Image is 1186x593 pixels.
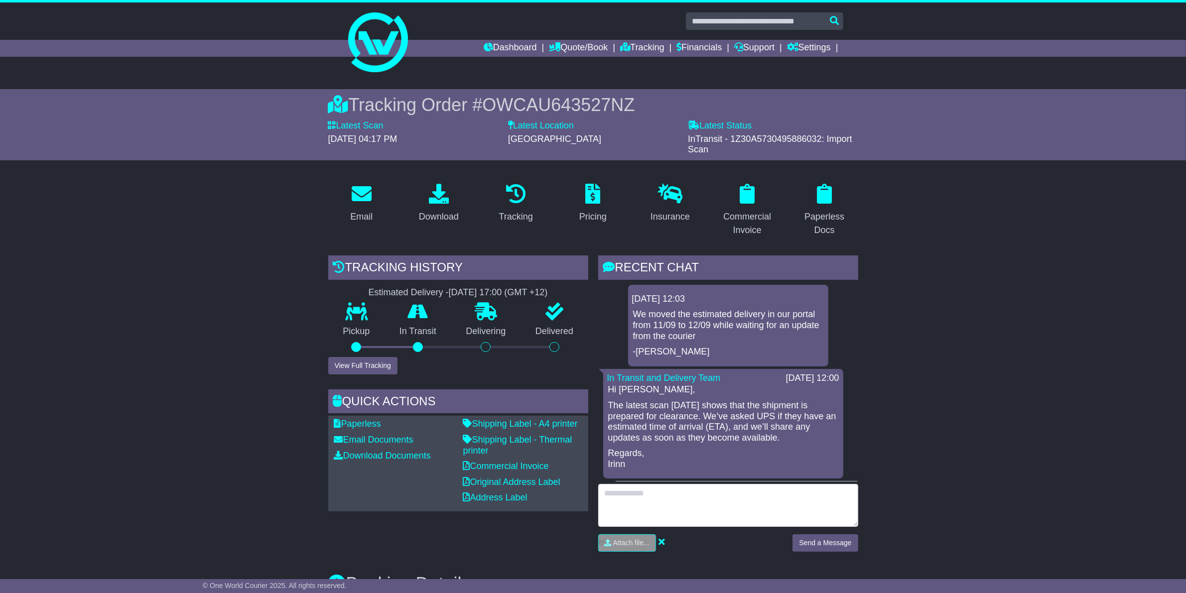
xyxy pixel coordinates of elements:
a: Commercial Invoice [463,461,549,471]
label: Latest Scan [328,120,384,131]
p: Pickup [328,326,385,337]
label: Latest Location [508,120,574,131]
label: Latest Status [688,120,752,131]
a: In Transit and Delivery Team [607,373,721,383]
p: -[PERSON_NAME] [633,347,823,357]
div: Estimated Delivery - [328,287,588,298]
div: [DATE] 17:00 (GMT +12) [449,287,548,298]
p: Delivering [451,326,521,337]
a: Download Documents [334,451,431,461]
a: Settings [787,40,831,57]
div: [DATE] 12:03 [632,294,824,305]
p: We moved the estimated delivery in our portal from 11/09 to 12/09 while waiting for an update fro... [633,309,823,342]
a: Quote/Book [549,40,608,57]
a: Download [412,180,465,227]
div: Download [419,210,459,224]
div: Email [350,210,373,224]
span: OWCAU643527NZ [482,95,635,115]
p: In Transit [385,326,451,337]
div: Tracking history [328,255,588,282]
div: Tracking [499,210,532,224]
a: Dashboard [484,40,537,57]
a: Paperless [334,419,381,429]
span: InTransit - 1Z30A5730495886032: Import Scan [688,134,852,155]
a: Tracking [620,40,664,57]
a: Email Documents [334,435,413,445]
a: Support [734,40,775,57]
button: Send a Message [792,534,858,552]
p: Regards, Irinn [608,448,838,470]
a: Address Label [463,492,527,502]
span: [GEOGRAPHIC_DATA] [508,134,601,144]
div: Insurance [651,210,690,224]
div: Pricing [579,210,607,224]
a: Insurance [644,180,696,227]
a: Email [344,180,379,227]
a: Paperless Docs [791,180,858,240]
div: Commercial Invoice [720,210,775,237]
div: Quick Actions [328,389,588,416]
a: Commercial Invoice [714,180,781,240]
div: [DATE] 12:00 [786,373,839,384]
span: [DATE] 04:17 PM [328,134,397,144]
a: Shipping Label - Thermal printer [463,435,572,456]
span: © One World Courier 2025. All rights reserved. [203,582,347,590]
div: RECENT CHAT [598,255,858,282]
a: Original Address Label [463,477,560,487]
a: Shipping Label - A4 printer [463,419,578,429]
div: Paperless Docs [797,210,852,237]
p: The latest scan [DATE] shows that the shipment is prepared for clearance. We’ve asked UPS if they... [608,400,838,443]
button: View Full Tracking [328,357,397,374]
p: Hi [PERSON_NAME], [608,384,838,395]
a: Pricing [573,180,613,227]
div: Tracking Order # [328,94,858,116]
p: Delivered [521,326,588,337]
a: Financials [676,40,722,57]
a: Tracking [492,180,539,227]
